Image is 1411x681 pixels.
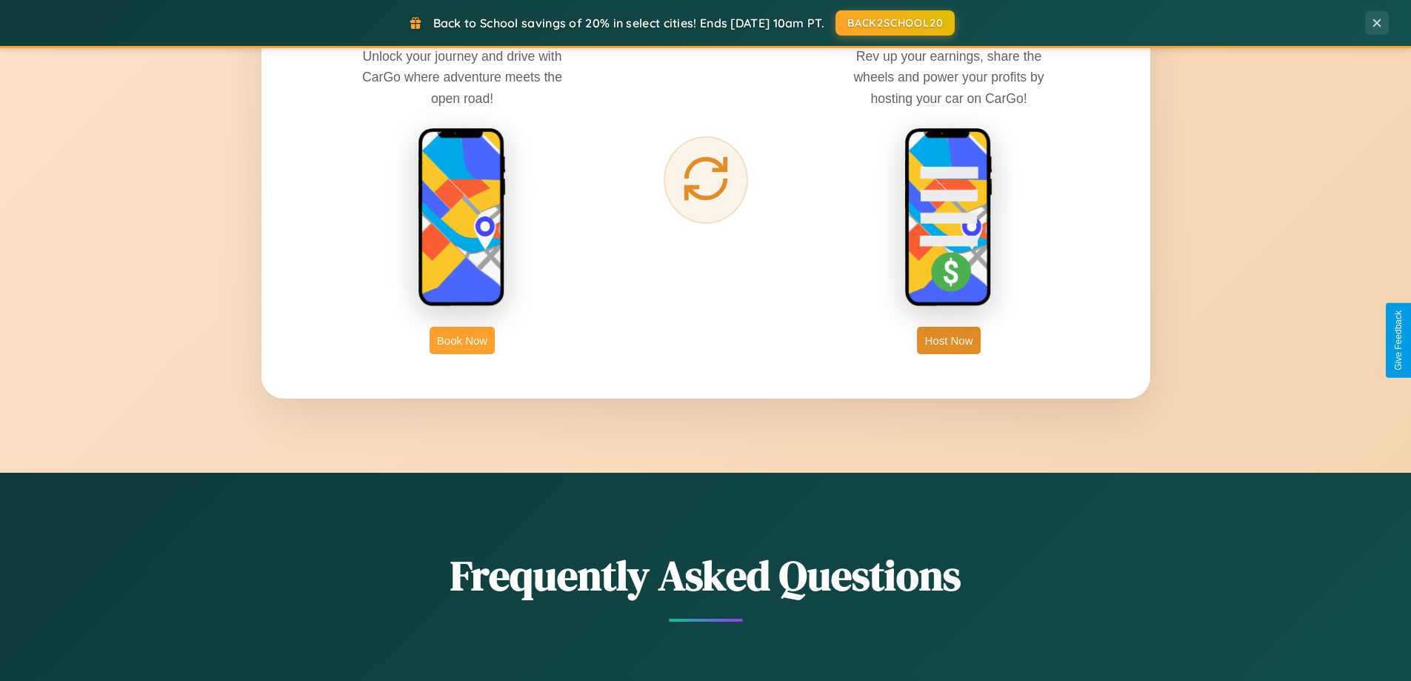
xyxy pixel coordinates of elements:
button: Book Now [430,327,495,354]
img: host phone [904,127,993,308]
button: BACK2SCHOOL20 [835,10,955,36]
div: Give Feedback [1393,310,1404,371]
span: Back to School savings of 20% in select cities! Ends [DATE] 10am PT. [433,16,824,30]
button: Host Now [917,327,980,354]
h2: Frequently Asked Questions [261,547,1150,604]
p: Unlock your journey and drive with CarGo where adventure meets the open road! [351,46,573,108]
p: Rev up your earnings, share the wheels and power your profits by hosting your car on CarGo! [838,46,1060,108]
img: rent phone [418,127,507,308]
